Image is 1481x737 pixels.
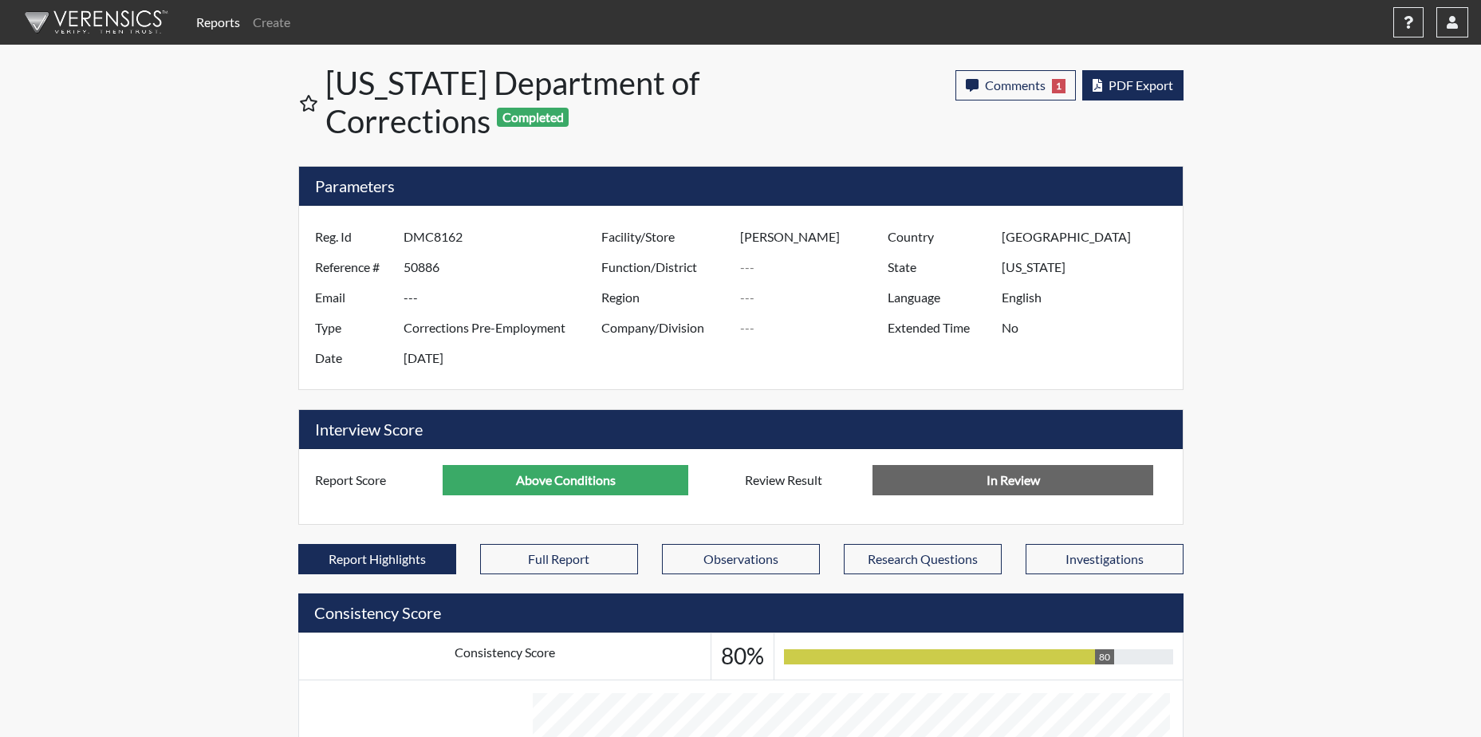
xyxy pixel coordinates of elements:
[190,6,246,38] a: Reports
[246,6,297,38] a: Create
[1109,77,1173,93] span: PDF Export
[404,313,605,343] input: ---
[589,313,741,343] label: Company/Division
[497,108,569,127] span: Completed
[872,465,1153,495] input: No Decision
[1002,252,1178,282] input: ---
[589,282,741,313] label: Region
[303,343,404,373] label: Date
[298,593,1184,633] h5: Consistency Score
[876,222,1002,252] label: Country
[404,222,605,252] input: ---
[955,70,1076,100] button: Comments1
[325,64,742,140] h1: [US_STATE] Department of Corrections
[299,410,1183,449] h5: Interview Score
[589,222,741,252] label: Facility/Store
[1002,313,1178,343] input: ---
[740,252,892,282] input: ---
[303,465,443,495] label: Report Score
[404,252,605,282] input: ---
[1052,79,1065,93] span: 1
[740,222,892,252] input: ---
[303,252,404,282] label: Reference #
[662,544,820,574] button: Observations
[876,313,1002,343] label: Extended Time
[404,282,605,313] input: ---
[721,643,764,670] h3: 80%
[1082,70,1184,100] button: PDF Export
[299,167,1183,206] h5: Parameters
[303,222,404,252] label: Reg. Id
[844,544,1002,574] button: Research Questions
[298,633,711,680] td: Consistency Score
[1095,649,1114,664] div: 80
[298,544,456,574] button: Report Highlights
[740,282,892,313] input: ---
[404,343,605,373] input: ---
[985,77,1046,93] span: Comments
[876,282,1002,313] label: Language
[1002,282,1178,313] input: ---
[733,465,873,495] label: Review Result
[303,282,404,313] label: Email
[1026,544,1184,574] button: Investigations
[480,544,638,574] button: Full Report
[589,252,741,282] label: Function/District
[443,465,688,495] input: ---
[740,313,892,343] input: ---
[876,252,1002,282] label: State
[1002,222,1178,252] input: ---
[303,313,404,343] label: Type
